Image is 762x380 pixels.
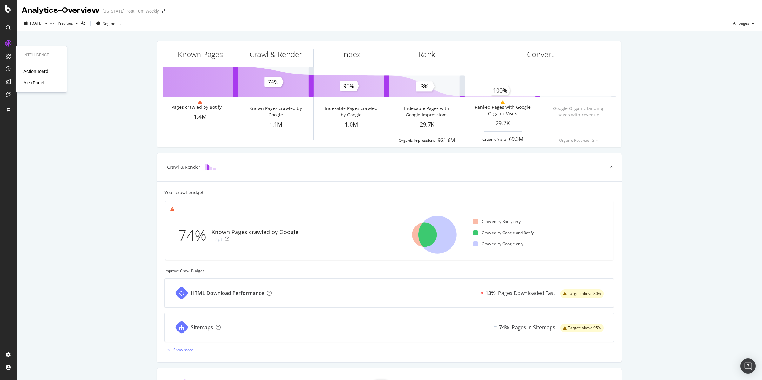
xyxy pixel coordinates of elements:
span: All pages [731,21,749,26]
div: 1.4M [163,113,238,121]
div: 1.1M [238,121,313,129]
div: Analytics - Overview [22,5,100,16]
div: Open Intercom Messenger [740,358,756,374]
div: Improve Crawl Budget [164,268,614,273]
div: Crawl & Render [167,164,200,170]
button: Previous [55,18,81,29]
div: 921.6M [438,137,455,144]
div: Known Pages [178,49,223,60]
div: Sitemaps [191,324,213,331]
div: warning label [560,289,604,298]
div: Crawled by Google and Botify [473,230,534,235]
span: Target: above 80% [568,292,601,296]
div: Crawled by Botify only [473,219,521,224]
span: Previous [55,21,73,26]
div: Known Pages crawled by Google [211,228,298,236]
div: Show more [173,347,193,352]
div: Your crawl budget [164,189,204,196]
div: [US_STATE] Post 10m Weekly [102,8,159,14]
div: Organic Impressions [399,138,435,143]
span: vs [50,20,55,26]
button: All pages [731,18,757,29]
div: Intelligence [23,52,59,58]
div: HTML Download Performance [191,290,264,297]
div: Crawled by Google only [473,241,523,246]
a: HTML Download Performance13%Pages Downloaded Fastwarning label [164,278,614,308]
span: Target: above 95% [568,326,601,330]
img: Equal [211,239,214,240]
div: Crawl & Render [250,49,302,60]
div: Index [342,49,361,60]
div: Known Pages crawled by Google [247,105,304,118]
div: 74% [499,324,509,331]
div: Pages in Sitemaps [512,324,555,331]
button: [DATE] [22,18,50,29]
span: Segments [103,21,121,26]
img: Equal [494,326,497,328]
div: 13% [485,290,496,297]
div: 2pt [215,236,222,243]
div: 74% [178,225,211,246]
div: Rank [418,49,435,60]
a: SitemapsEqual74%Pages in Sitemapswarning label [164,313,614,342]
div: 1.0M [314,121,389,129]
div: arrow-right-arrow-left [162,9,165,13]
img: block-icon [205,164,216,170]
a: ActionBoard [23,68,48,75]
div: Indexable Pages crawled by Google [323,105,379,118]
button: Show more [164,344,193,355]
div: warning label [560,324,604,332]
span: 2025 Oct. 1st [30,21,43,26]
button: Segments [93,18,123,29]
div: Pages Downloaded Fast [498,290,555,297]
div: 29.7K [389,121,465,129]
div: Indexable Pages with Google Impressions [398,105,455,118]
div: Pages crawled by Botify [171,104,222,110]
a: AlertPanel [23,80,44,86]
